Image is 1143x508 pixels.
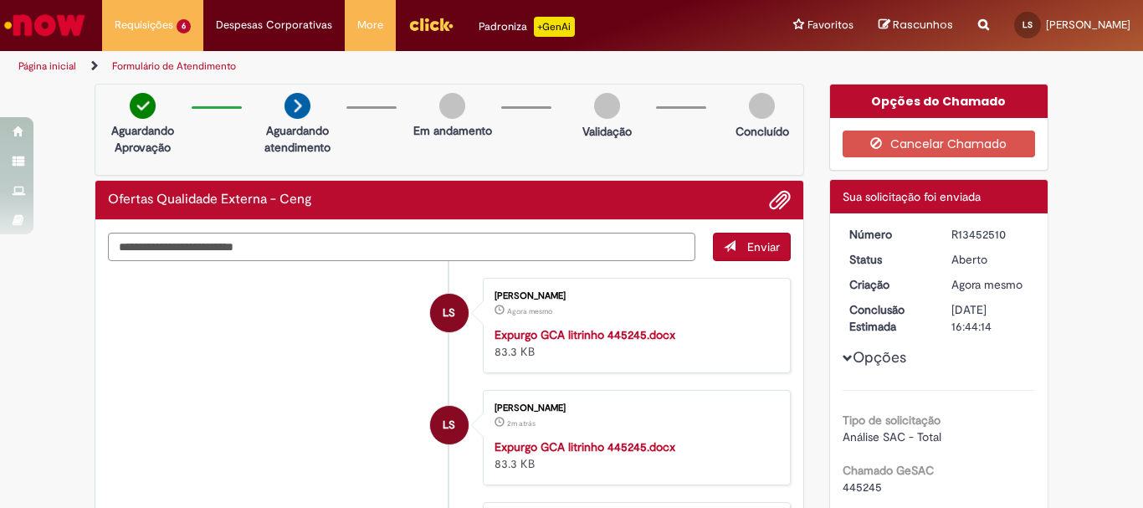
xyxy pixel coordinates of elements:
span: LS [443,293,455,333]
img: img-circle-grey.png [439,93,465,119]
span: Sua solicitação foi enviada [843,189,981,204]
span: 2m atrás [507,418,536,428]
span: 445245 [843,480,882,495]
div: [DATE] 16:44:14 [951,301,1029,335]
a: Expurgo GCA litrinho 445245.docx [495,327,675,342]
p: Aguardando Aprovação [102,122,183,156]
textarea: Digite sua mensagem aqui... [108,233,695,261]
span: Despesas Corporativas [216,17,332,33]
button: Adicionar anexos [769,189,791,211]
span: LS [1023,19,1033,30]
div: [PERSON_NAME] [495,291,773,301]
img: ServiceNow [2,8,88,42]
div: Lais Souza Da Silveira [430,406,469,444]
a: Expurgo GCA litrinho 445245.docx [495,439,675,454]
div: Padroniza [479,17,575,37]
a: Formulário de Atendimento [112,59,236,73]
span: 6 [177,19,191,33]
a: Página inicial [18,59,76,73]
dt: Status [837,251,940,268]
dt: Conclusão Estimada [837,301,940,335]
div: Lais Souza Da Silveira [430,294,469,332]
div: 27/08/2025 13:44:09 [951,276,1029,293]
span: Requisições [115,17,173,33]
time: 27/08/2025 13:44:09 [951,277,1023,292]
h2: Ofertas Qualidade Externa - Ceng Histórico de tíquete [108,192,312,208]
p: Validação [582,123,632,140]
img: img-circle-grey.png [594,93,620,119]
time: 27/08/2025 13:44:06 [507,306,552,316]
b: Chamado GeSAC [843,463,934,478]
time: 27/08/2025 13:42:20 [507,418,536,428]
ul: Trilhas de página [13,51,750,82]
span: LS [443,405,455,445]
b: Tipo de solicitação [843,413,941,428]
a: Rascunhos [879,18,953,33]
img: arrow-next.png [284,93,310,119]
img: check-circle-green.png [130,93,156,119]
span: [PERSON_NAME] [1046,18,1130,32]
button: Cancelar Chamado [843,131,1036,157]
div: 83.3 KB [495,439,773,472]
img: click_logo_yellow_360x200.png [408,12,454,37]
p: Em andamento [413,122,492,139]
span: Análise SAC - Total [843,429,941,444]
p: Concluído [736,123,789,140]
button: Enviar [713,233,791,261]
span: Agora mesmo [507,306,552,316]
span: Agora mesmo [951,277,1023,292]
dt: Criação [837,276,940,293]
p: +GenAi [534,17,575,37]
span: More [357,17,383,33]
div: Aberto [951,251,1029,268]
p: Aguardando atendimento [257,122,338,156]
span: Enviar [747,239,780,254]
span: Favoritos [807,17,853,33]
div: [PERSON_NAME] [495,403,773,413]
div: 83.3 KB [495,326,773,360]
div: Opções do Chamado [830,85,1048,118]
span: Rascunhos [893,17,953,33]
img: img-circle-grey.png [749,93,775,119]
div: R13452510 [951,226,1029,243]
dt: Número [837,226,940,243]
